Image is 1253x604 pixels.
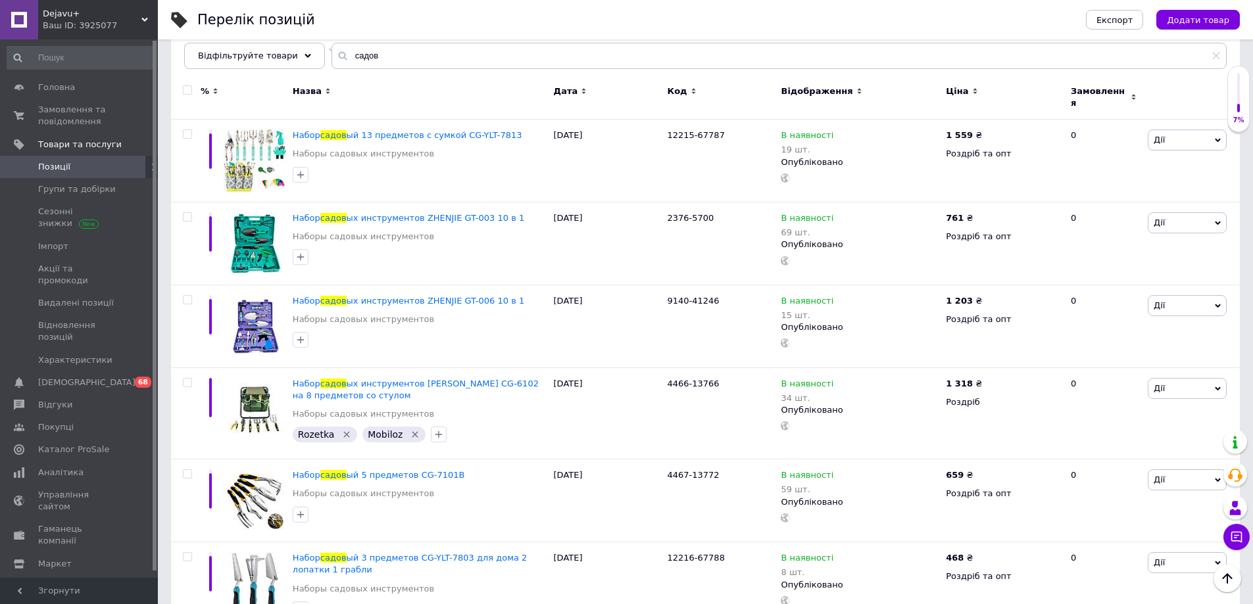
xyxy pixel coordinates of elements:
[171,30,348,80] div: Не заповнені рекомендовані характеристики
[293,130,320,140] span: Набор
[781,553,833,567] span: В наявності
[293,408,434,420] a: Наборы садовых инструментов
[293,130,522,140] a: Наборсадовый 13 предметов с сумкой CG-YLT-7813
[781,321,939,333] div: Опубліковано
[551,367,664,459] div: [DATE]
[668,130,725,140] span: 12215-67787
[293,148,434,160] a: Наборы садовых инструментов
[946,553,964,563] b: 468
[946,85,968,97] span: Ціна
[946,295,982,307] div: ₴
[668,213,714,223] span: 2376-5700
[224,129,286,192] img: Набор садовый 13 предметов с сумкой CG-YLT-7813
[320,553,347,563] span: садов
[293,470,320,480] span: Набор
[946,148,1060,160] div: Роздріб та опт
[1228,116,1249,125] div: 7%
[7,46,155,70] input: Пошук
[320,130,347,140] span: садов
[1086,10,1144,30] button: Експорт
[781,567,833,577] div: 8 шт.
[293,85,322,97] span: Назва
[946,314,1060,325] div: Роздріб та опт
[1223,524,1250,550] button: Чат з покупцем
[781,227,833,237] div: 69 шт.
[946,231,1060,243] div: Роздріб та опт
[1154,135,1165,145] span: Дії
[1096,15,1133,25] span: Експорт
[38,139,122,151] span: Товари та послуги
[1154,218,1165,227] span: Дії
[293,470,465,480] a: Наборсадовый 5 предметов CG-7101B
[38,297,114,309] span: Видалені позиції
[946,296,973,306] b: 1 203
[551,120,664,202] div: [DATE]
[38,489,122,513] span: Управління сайтом
[781,484,833,494] div: 59 шт.
[946,396,1060,408] div: Роздріб
[781,296,833,310] span: В наявності
[38,354,112,366] span: Характеристики
[946,378,982,390] div: ₴
[946,488,1060,499] div: Роздріб та опт
[320,296,347,306] span: садов
[38,104,122,128] span: Замовлення та повідомлення
[293,553,528,574] a: Наборсадовый 3 предметов CG-YLT-7803 для дома 2 лопатки 1 грабли
[781,379,833,392] span: В наявності
[38,161,70,173] span: Позиції
[668,470,720,480] span: 4467-13772
[293,379,539,400] span: ых инструментов [PERSON_NAME] CG-6102 на 8 предметов со стулом
[293,553,320,563] span: Набор
[347,470,465,480] span: ый 5 предметов CG-7101B
[946,213,964,223] b: 761
[1154,557,1165,567] span: Дії
[781,213,833,227] span: В наявності
[38,206,122,229] span: Сезонні знижки
[946,130,973,140] b: 1 559
[38,558,72,570] span: Маркет
[551,202,664,285] div: [DATE]
[293,296,320,306] span: Набор
[135,377,151,388] span: 68
[781,85,852,97] span: Відображення
[198,51,298,60] span: Відфільтруйте товари
[224,469,286,532] img: Набор садовый 5 предметов CG-7101B
[224,212,286,275] img: Набор садовых инструментов ZHENJIE GT-003 10 в 1
[38,467,84,478] span: Аналітика
[293,231,434,243] a: Наборы садовых инструментов
[201,85,209,97] span: %
[368,429,403,440] span: Mobiloz
[1063,285,1144,367] div: 0
[293,583,434,595] a: Наборы садовых инструментов
[38,377,135,388] span: [DEMOGRAPHIC_DATA]
[38,81,75,93] span: Головна
[1154,300,1165,310] span: Дії
[224,378,286,440] img: Набор садовых инструментов Lesko CG-6102 на 8 предметов со стулом
[38,319,122,343] span: Відновлення позицій
[38,523,122,547] span: Гаманець компанії
[43,20,158,32] div: Ваш ID: 3925077
[293,213,320,223] span: Набор
[320,379,347,388] span: садов
[224,295,286,358] img: Набор садовых инструментов ZHENJIE GT-006 10 в 1
[38,421,74,433] span: Покупці
[781,156,939,168] div: Опубліковано
[1214,565,1241,592] button: Наверх
[38,399,72,411] span: Відгуки
[946,552,973,564] div: ₴
[347,130,522,140] span: ый 13 предметов с сумкой CG-YLT-7813
[1154,475,1165,484] span: Дії
[946,379,973,388] b: 1 318
[781,310,833,320] div: 15 шт.
[554,85,578,97] span: Дата
[1167,15,1229,25] span: Додати товар
[551,459,664,542] div: [DATE]
[781,579,939,591] div: Опубліковано
[668,379,720,388] span: 4466-13766
[946,470,964,480] b: 659
[946,212,973,224] div: ₴
[293,296,524,306] a: Наборсадовых инструментов ZHENJIE GT-006 10 в 1
[781,130,833,144] span: В наявності
[320,213,347,223] span: садов
[410,429,420,440] svg: Видалити мітку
